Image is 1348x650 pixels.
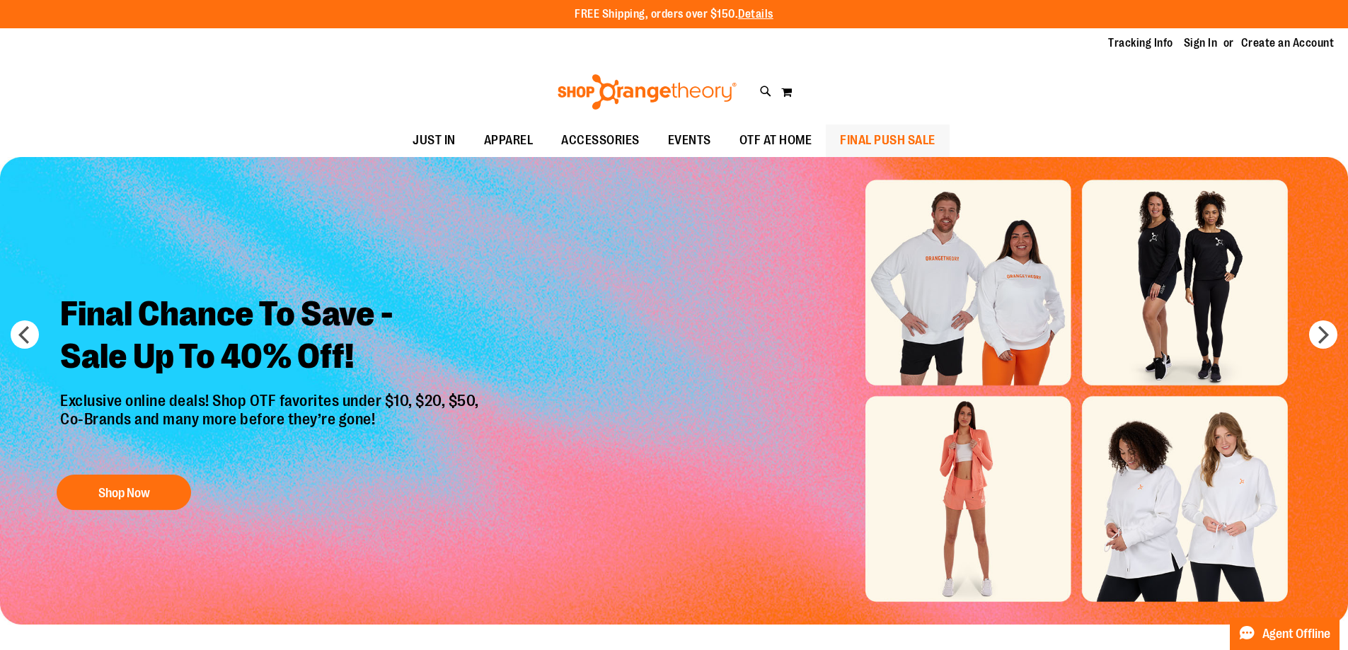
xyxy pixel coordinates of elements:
[484,124,534,156] span: APPAREL
[11,320,39,349] button: prev
[1230,617,1340,650] button: Agent Offline
[398,124,470,157] a: JUST IN
[1184,35,1218,51] a: Sign In
[826,124,950,157] a: FINAL PUSH SALE
[50,282,493,518] a: Final Chance To Save -Sale Up To 40% Off! Exclusive online deals! Shop OTF favorites under $10, $...
[1262,627,1330,641] span: Agent Offline
[547,124,654,157] a: ACCESSORIES
[555,74,739,110] img: Shop Orangetheory
[1309,320,1337,349] button: next
[57,475,191,510] button: Shop Now
[470,124,548,157] a: APPAREL
[575,6,773,23] p: FREE Shipping, orders over $150.
[561,124,640,156] span: ACCESSORIES
[738,8,773,21] a: Details
[840,124,935,156] span: FINAL PUSH SALE
[1241,35,1335,51] a: Create an Account
[668,124,711,156] span: EVENTS
[50,282,493,392] h2: Final Chance To Save - Sale Up To 40% Off!
[413,124,456,156] span: JUST IN
[50,392,493,461] p: Exclusive online deals! Shop OTF favorites under $10, $20, $50, Co-Brands and many more before th...
[725,124,826,157] a: OTF AT HOME
[654,124,725,157] a: EVENTS
[739,124,812,156] span: OTF AT HOME
[1108,35,1173,51] a: Tracking Info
